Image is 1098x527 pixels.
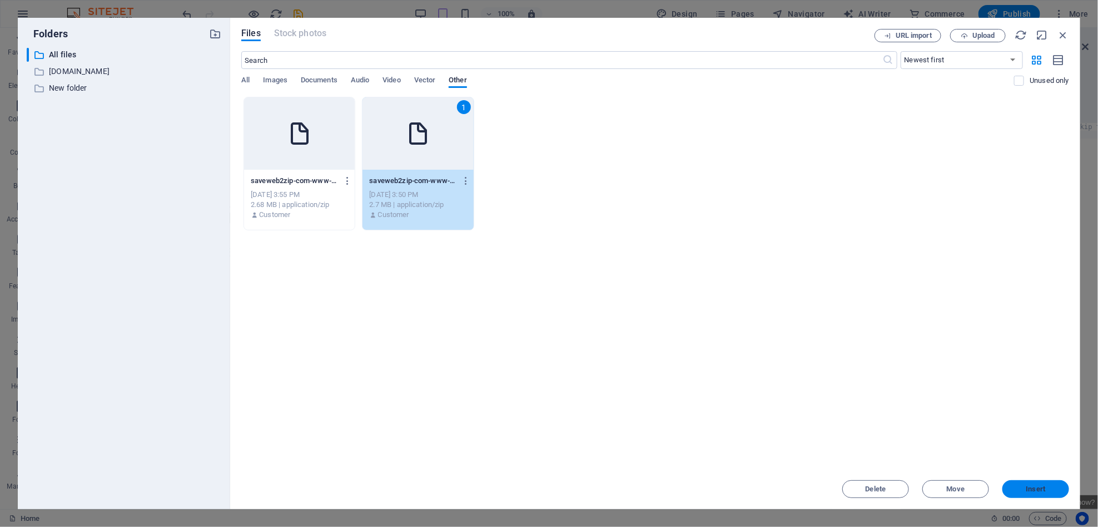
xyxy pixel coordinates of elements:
p: saveweb2zip-com-www-vfminnovarefineries-com1-zqGUa8Z_yY8nQpUNEj_-iA.zip [369,176,456,186]
span: Images [263,73,287,89]
div: p [77,234,86,257]
span: Files [241,27,261,40]
span: Vector [414,73,436,89]
p: All files [49,48,201,61]
div: ​ [27,48,29,62]
div: i [146,211,151,234]
span: This file type is not supported by this element [274,27,326,40]
div: e [181,211,189,234]
body: [URL][DOMAIN_NAME] [4,4,510,104]
input: Search [241,51,882,69]
p: Unused only [1030,76,1069,86]
div: t [310,211,315,234]
span: Video [382,73,400,89]
div: a [216,211,224,234]
div: v [168,211,177,234]
div: New folder [27,81,221,95]
i: Reload [1015,29,1027,41]
p: [DOMAIN_NAME] [49,65,201,78]
button: Move [922,480,989,498]
span: Audio [351,73,369,89]
span: Move [947,486,965,492]
div: r [91,232,97,255]
span: Upload [972,32,995,39]
div: e [98,211,106,234]
rs-layer: Business Verticals [76,171,254,204]
div: e [100,225,110,249]
div: w [378,211,391,234]
div: h [329,211,337,234]
div: g [365,211,374,234]
i: Create new folder [209,28,221,40]
div: t [228,211,233,234]
div: 2.7 MB | application/zip [369,200,466,210]
div: l [137,211,142,234]
div: 2.68 MB | application/zip [251,200,348,210]
div: [DOMAIN_NAME] [27,65,221,78]
span: Documents [301,73,337,89]
div: t [193,211,198,234]
span: Delete [866,486,886,492]
div: i [342,211,347,234]
button: Insert [1002,480,1069,498]
div: s [299,211,305,234]
div: h [203,211,212,234]
div: e [261,211,269,234]
div: s [111,209,122,234]
p: Customer [259,210,290,220]
p: Customer [378,210,409,220]
div: e [124,211,132,234]
div: e [286,211,294,234]
span: URL import [896,32,932,39]
span: All [241,73,250,89]
span: Other [449,73,466,89]
span: Insert [1026,486,1046,492]
p: New folder [49,82,201,95]
div: [DATE] 3:50 PM [369,190,466,200]
div: t [238,211,243,234]
div: e [155,211,163,234]
button: Upload [950,29,1006,42]
div: 1 [457,100,471,114]
div: b [111,211,120,234]
p: Folders [27,27,68,41]
div: W [77,211,94,234]
p: saveweb2zip-com-www-vfminnovarefineries-com-rU2l8Ln4PyvxO2AEHHb6Rg.zip [251,176,338,186]
button: Delete [842,480,909,498]
div: [DATE] 3:55 PM [251,190,348,200]
div: b [273,211,282,234]
button: URL import [875,29,941,42]
div: h [247,211,256,234]
div: t [319,211,324,234]
div: n [351,211,360,234]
